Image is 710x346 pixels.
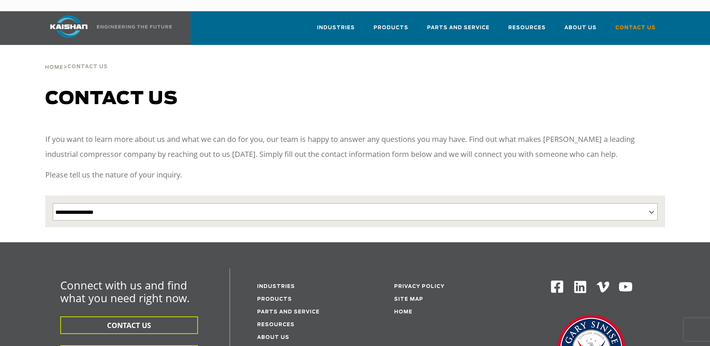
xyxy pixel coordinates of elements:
[257,322,295,327] a: Resources
[257,310,320,315] a: Parts and service
[41,11,173,45] a: Kaishan USA
[394,297,423,302] a: Site Map
[597,282,609,292] img: Vimeo
[615,18,656,43] a: Contact Us
[257,297,292,302] a: Products
[427,18,490,43] a: Parts and Service
[508,24,546,32] span: Resources
[317,18,355,43] a: Industries
[45,167,665,182] p: Please tell us the nature of your inquiry.
[394,284,445,289] a: Privacy Policy
[427,24,490,32] span: Parts and Service
[45,90,178,108] span: Contact us
[257,284,295,289] a: Industries
[97,25,172,28] img: Engineering the future
[573,280,588,294] img: Linkedin
[45,64,63,70] a: Home
[45,132,665,162] p: If you want to learn more about us and what we can do for you, our team is happy to answer any qu...
[508,18,546,43] a: Resources
[564,18,597,43] a: About Us
[618,280,633,294] img: Youtube
[374,18,408,43] a: Products
[550,280,564,294] img: Facebook
[45,45,108,73] div: >
[41,15,97,38] img: kaishan logo
[615,24,656,32] span: Contact Us
[60,316,198,334] button: CONTACT US
[374,24,408,32] span: Products
[60,278,190,305] span: Connect with us and find what you need right now.
[394,310,412,315] a: Home
[257,335,289,340] a: About Us
[45,65,63,70] span: Home
[317,24,355,32] span: Industries
[564,24,597,32] span: About Us
[67,64,108,69] span: Contact Us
